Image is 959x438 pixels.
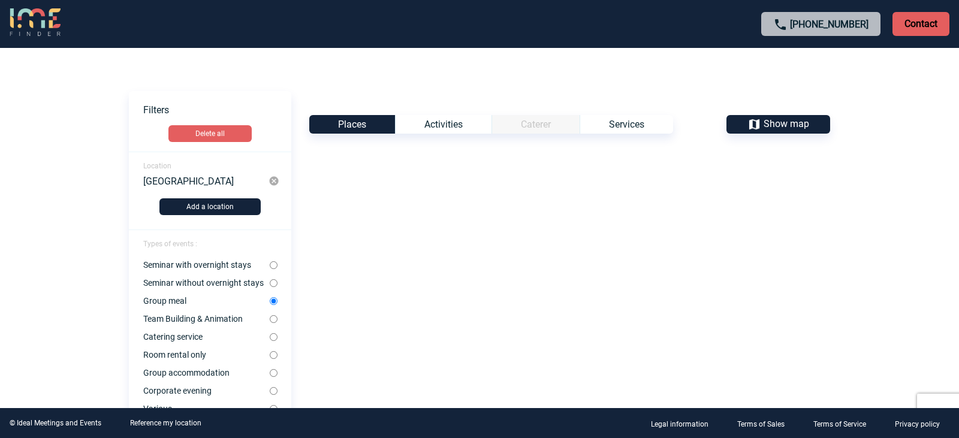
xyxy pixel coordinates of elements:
[143,260,270,270] label: Seminar with overnight stays
[641,418,728,429] a: Legal information
[143,368,270,377] label: Group accommodation
[143,332,270,342] label: Catering service
[168,125,252,142] button: Delete all
[143,162,171,170] span: Location
[813,420,866,428] p: Terms of Service
[491,115,580,134] div: Catégorie non disponible pour le type d’Événement sélectionné
[143,404,270,413] label: Various
[129,125,291,142] a: Delete all
[885,418,959,429] a: Privacy policy
[892,12,949,36] p: Contact
[895,420,940,428] p: Privacy policy
[580,115,673,134] div: Services
[773,17,788,32] img: call-24-px.png
[159,198,261,215] button: Add a location
[143,314,270,324] label: Team Building & Animation
[130,419,201,427] a: Reference my location
[143,176,269,186] div: [GEOGRAPHIC_DATA]
[143,386,270,395] label: Corporate evening
[269,176,279,186] img: cancel-24-px-g.png
[395,115,491,134] div: Activities
[309,115,395,134] div: Places
[651,420,708,428] p: Legal information
[790,19,868,30] a: [PHONE_NUMBER]
[143,240,197,248] span: Types of events :
[737,420,785,428] p: Terms of Sales
[764,118,809,129] span: Show map
[804,418,885,429] a: Terms of Service
[728,418,804,429] a: Terms of Sales
[143,278,270,288] label: Seminar without overnight stays
[143,350,270,360] label: Room rental only
[143,104,291,116] p: Filters
[143,296,270,306] label: Group meal
[10,419,101,427] div: © Ideal Meetings and Events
